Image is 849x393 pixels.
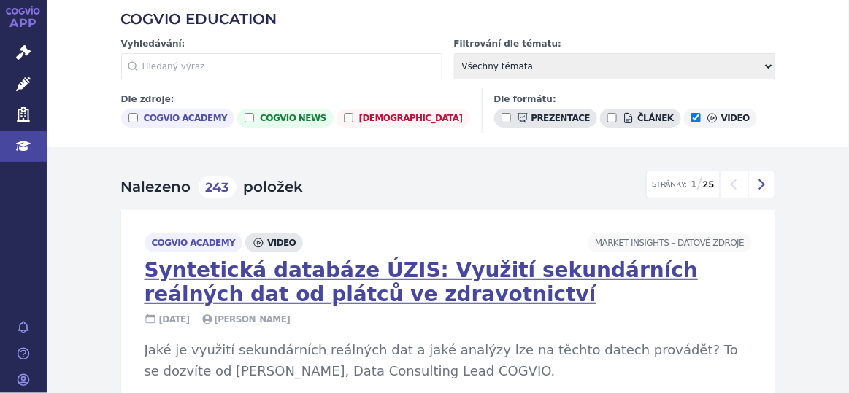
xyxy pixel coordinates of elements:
[245,113,254,122] input: cogvio news
[245,233,303,252] span: video
[121,176,304,198] h2: Nalezeno položek
[237,109,334,128] label: cogvio news
[494,93,758,106] h3: Dle formátu:
[691,113,701,122] input: video
[703,180,715,189] strong: 25
[121,53,442,79] input: Hledaný výraz
[494,109,598,128] label: prezentace
[145,233,243,252] span: cogvio academy
[502,113,511,122] input: prezentace
[344,113,353,122] input: [DEMOGRAPHIC_DATA]
[121,38,442,50] label: Vyhledávání:
[653,181,687,188] span: Stránky:
[145,258,699,307] a: Syntetická databáze ÚZIS: Využití sekundárních reálných dat od plátců ve zdravotnictví
[337,109,470,128] label: [DEMOGRAPHIC_DATA]
[145,313,190,326] span: [DATE]
[588,233,751,252] span: Market Insights –⁠ Datové zdroje
[697,175,703,193] span: /
[201,313,291,326] span: [PERSON_NAME]
[121,93,470,106] h3: Dle zdroje:
[600,109,681,128] label: článek
[691,180,697,189] strong: 1
[607,113,617,122] input: článek
[145,339,752,382] p: Jaké je využití sekundárních reálných dat a jaké analýzy lze na těchto datech provádět? To se doz...
[128,113,138,122] input: cogvio academy
[121,109,235,128] label: cogvio academy
[684,109,757,128] label: video
[454,38,775,50] label: Filtrování dle tématu:
[199,176,237,198] span: 243
[121,9,775,29] h2: COGVIO EDUCATION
